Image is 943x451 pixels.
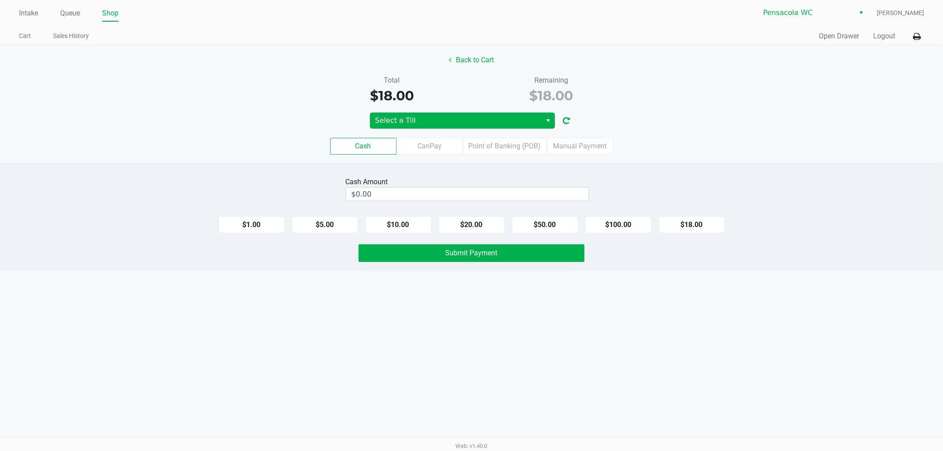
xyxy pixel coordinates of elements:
[346,177,392,187] div: Cash Amount
[463,138,547,155] label: Point of Banking (POB)
[319,75,465,86] div: Total
[397,138,463,155] label: CanPay
[319,86,465,106] div: $18.00
[218,216,285,233] button: $1.00
[375,115,537,126] span: Select a Till
[873,31,895,42] button: Logout
[365,216,431,233] button: $10.00
[478,86,625,106] div: $18.00
[877,8,924,18] span: [PERSON_NAME]
[443,52,500,68] button: Back to Cart
[763,8,849,18] span: Pensacola WC
[659,216,725,233] button: $18.00
[60,7,80,19] a: Queue
[478,75,625,86] div: Remaining
[292,216,358,233] button: $5.00
[446,249,498,257] span: Submit Payment
[19,7,38,19] a: Intake
[585,216,652,233] button: $100.00
[53,30,89,42] a: Sales History
[542,113,555,129] button: Select
[855,5,867,21] button: Select
[512,216,578,233] button: $50.00
[439,216,505,233] button: $20.00
[359,244,584,262] button: Submit Payment
[330,138,397,155] label: Cash
[547,138,613,155] label: Manual Payment
[102,7,118,19] a: Shop
[19,30,31,42] a: Cart
[456,443,488,449] span: Web: v1.40.0
[819,31,859,42] button: Open Drawer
